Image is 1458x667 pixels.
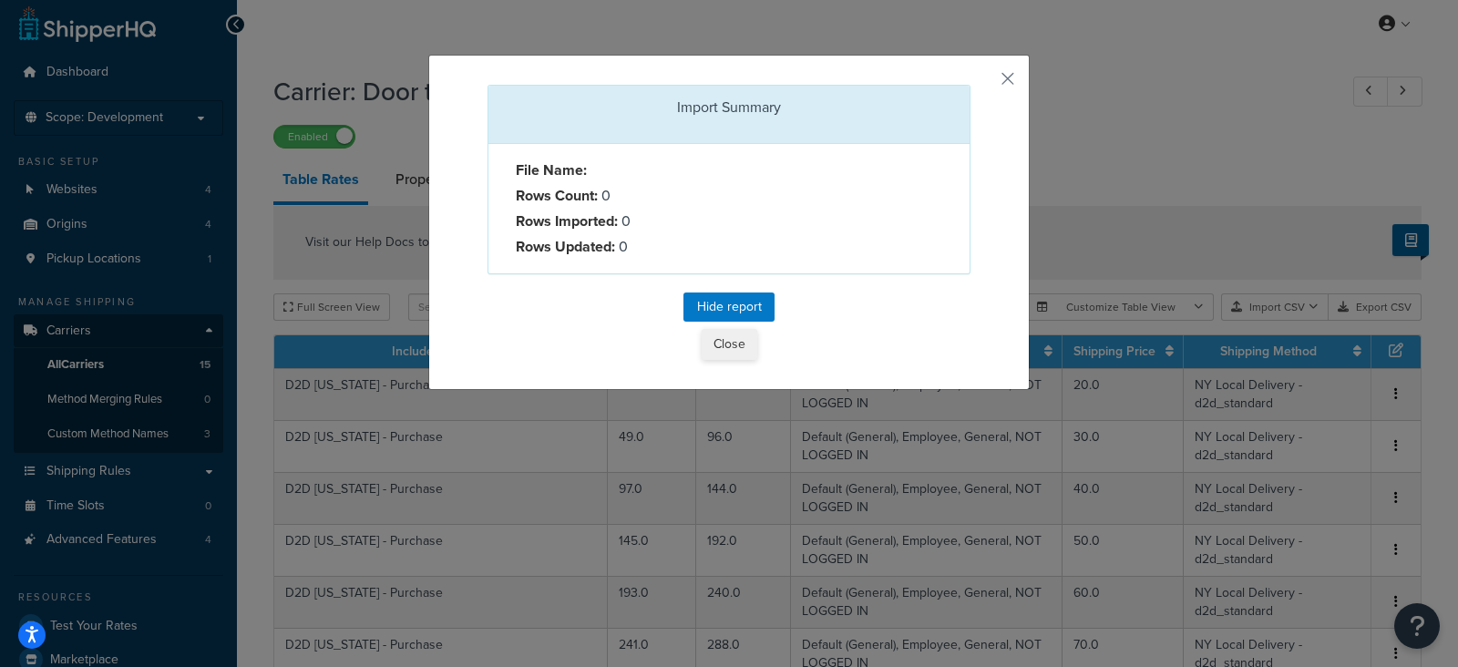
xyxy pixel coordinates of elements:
[702,329,757,360] button: Close
[502,99,956,116] h3: Import Summary
[516,236,615,257] strong: Rows Updated:
[516,159,587,180] strong: File Name:
[683,292,775,322] button: Hide report
[502,158,729,260] div: 0 0 0
[516,185,598,206] strong: Rows Count:
[516,210,618,231] strong: Rows Imported:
